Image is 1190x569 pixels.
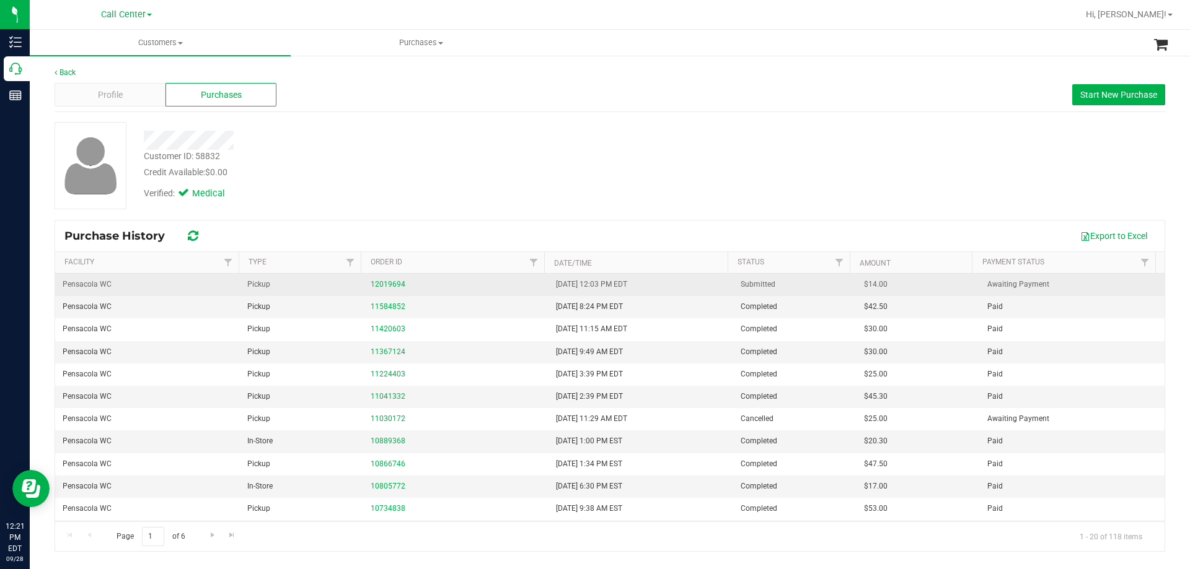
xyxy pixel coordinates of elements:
[864,480,888,492] span: $17.00
[371,258,402,266] a: Order ID
[247,391,270,402] span: Pickup
[371,280,405,289] a: 12019694
[201,89,242,102] span: Purchases
[63,346,112,358] span: Pensacola WC
[741,503,777,515] span: Completed
[1080,90,1157,100] span: Start New Purchase
[9,89,22,102] inline-svg: Reports
[556,413,627,425] span: [DATE] 11:29 AM EDT
[741,413,773,425] span: Cancelled
[741,458,777,470] span: Completed
[864,323,888,335] span: $30.00
[55,68,76,77] a: Back
[63,435,112,447] span: Pensacola WC
[247,413,270,425] span: Pickup
[556,323,627,335] span: [DATE] 11:15 AM EDT
[1135,252,1155,273] a: Filter
[556,368,623,380] span: [DATE] 3:39 PM EDT
[9,36,22,48] inline-svg: Inventory
[142,527,164,546] input: 1
[247,480,273,492] span: In-Store
[864,413,888,425] span: $25.00
[63,323,112,335] span: Pensacola WC
[864,301,888,313] span: $42.50
[738,258,764,266] a: Status
[741,368,777,380] span: Completed
[371,347,405,356] a: 11367124
[1086,9,1166,19] span: Hi, [PERSON_NAME]!
[192,187,242,201] span: Medical
[987,413,1049,425] span: Awaiting Payment
[6,554,24,563] p: 09/28
[556,435,622,447] span: [DATE] 1:00 PM EST
[987,346,1003,358] span: Paid
[864,279,888,290] span: $14.00
[741,301,777,313] span: Completed
[371,459,405,468] a: 10866746
[987,458,1003,470] span: Paid
[371,504,405,513] a: 10734838
[205,167,227,177] span: $0.00
[556,391,623,402] span: [DATE] 2:39 PM EDT
[247,301,270,313] span: Pickup
[371,437,405,445] a: 10889368
[30,37,291,48] span: Customers
[556,301,623,313] span: [DATE] 8:24 PM EDT
[1072,84,1165,105] button: Start New Purchase
[987,435,1003,447] span: Paid
[556,480,622,492] span: [DATE] 6:30 PM EST
[741,435,777,447] span: Completed
[340,252,361,273] a: Filter
[556,503,622,515] span: [DATE] 9:38 AM EST
[203,527,221,544] a: Go to the next page
[249,258,267,266] a: Type
[864,346,888,358] span: $30.00
[63,413,112,425] span: Pensacola WC
[1070,527,1152,545] span: 1 - 20 of 118 items
[9,63,22,75] inline-svg: Call Center
[64,258,94,266] a: Facility
[864,368,888,380] span: $25.00
[58,134,123,198] img: user-icon.png
[987,301,1003,313] span: Paid
[291,30,552,56] a: Purchases
[860,259,891,267] a: Amount
[144,150,220,163] div: Customer ID: 58832
[223,527,241,544] a: Go to the last page
[1072,225,1155,246] button: Export to Excel
[556,458,622,470] span: [DATE] 1:34 PM EST
[63,368,112,380] span: Pensacola WC
[864,391,888,402] span: $45.30
[987,391,1003,402] span: Paid
[982,258,1044,266] a: Payment Status
[371,392,405,401] a: 11041332
[247,503,270,515] span: Pickup
[63,391,112,402] span: Pensacola WC
[6,521,24,554] p: 12:21 PM EDT
[247,323,270,335] span: Pickup
[101,9,146,20] span: Call Center
[247,435,273,447] span: In-Store
[63,279,112,290] span: Pensacola WC
[371,370,405,378] a: 11224403
[987,480,1003,492] span: Paid
[371,414,405,423] a: 11030172
[741,391,777,402] span: Completed
[741,346,777,358] span: Completed
[247,458,270,470] span: Pickup
[144,187,242,201] div: Verified:
[30,30,291,56] a: Customers
[64,229,177,243] span: Purchase History
[63,301,112,313] span: Pensacola WC
[554,259,592,267] a: Date/Time
[741,323,777,335] span: Completed
[864,503,888,515] span: $53.00
[987,323,1003,335] span: Paid
[829,252,850,273] a: Filter
[144,166,690,179] div: Credit Available:
[63,458,112,470] span: Pensacola WC
[63,480,112,492] span: Pensacola WC
[556,279,627,290] span: [DATE] 12:03 PM EDT
[247,346,270,358] span: Pickup
[98,89,123,102] span: Profile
